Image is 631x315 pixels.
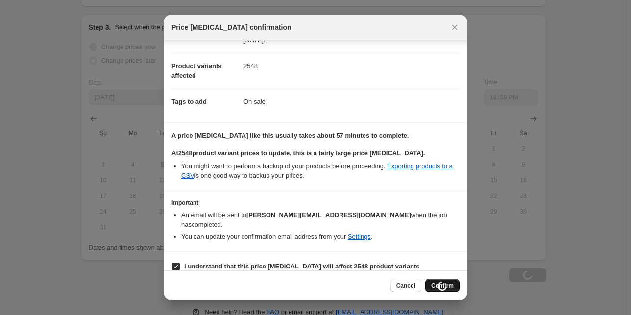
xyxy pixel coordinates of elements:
li: You can update your confirmation email address from your . [181,232,460,242]
span: Tags to add [171,98,207,105]
span: Cancel [396,282,415,290]
dd: On sale [243,89,460,115]
b: [PERSON_NAME][EMAIL_ADDRESS][DOMAIN_NAME] [246,211,411,218]
a: Exporting products to a CSV [181,162,453,179]
a: Settings [348,233,371,240]
button: Close [448,21,461,34]
dd: 2548 [243,53,460,79]
b: At 2548 product variant prices to update, this is a fairly large price [MEDICAL_DATA]. [171,149,425,157]
b: A price [MEDICAL_DATA] like this usually takes about 57 minutes to complete. [171,132,409,139]
button: Cancel [390,279,421,292]
span: Product variants affected [171,62,222,79]
span: Price [MEDICAL_DATA] confirmation [171,23,291,32]
li: An email will be sent to when the job has completed . [181,210,460,230]
h3: Important [171,199,460,207]
b: I understand that this price [MEDICAL_DATA] will affect 2548 product variants [184,263,420,270]
li: You might want to perform a backup of your products before proceeding. is one good way to backup ... [181,161,460,181]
